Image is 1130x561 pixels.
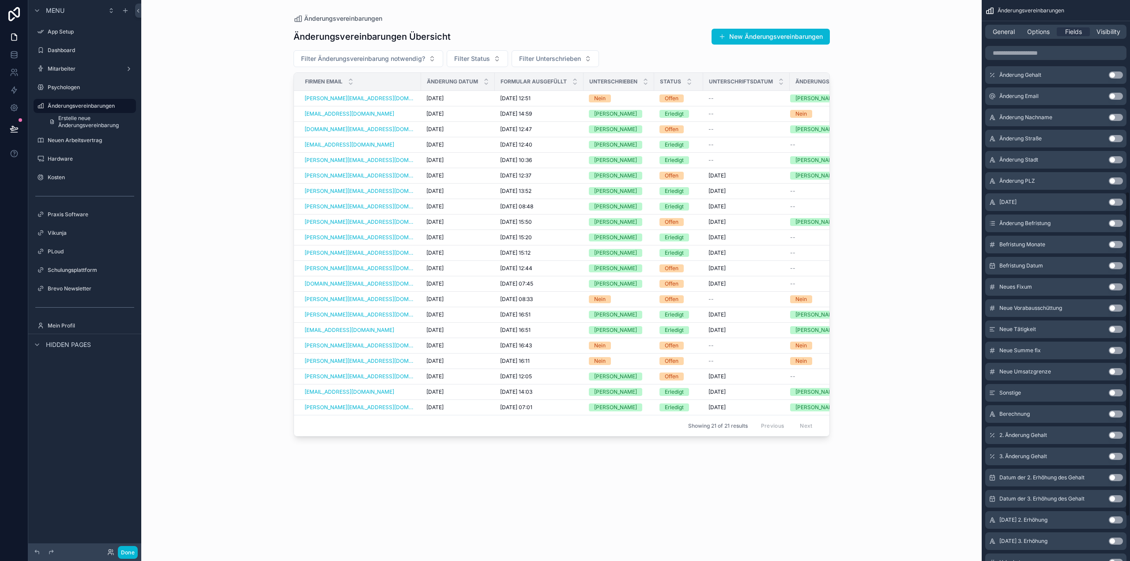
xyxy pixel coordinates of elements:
a: -- [708,141,784,148]
a: [PERSON_NAME] [589,156,649,164]
a: [PERSON_NAME][EMAIL_ADDRESS][DOMAIN_NAME] [305,203,416,210]
a: [PERSON_NAME] [589,187,649,195]
div: [PERSON_NAME] [594,311,637,319]
span: [DATE] [426,218,444,226]
span: -- [790,203,795,210]
a: Neuen Arbeitsvertrag [34,133,136,147]
span: [DATE] 08:48 [500,203,533,210]
span: [DATE] 15:20 [500,234,532,241]
div: [PERSON_NAME] [795,125,838,133]
a: [DATE] [426,110,490,117]
a: [EMAIL_ADDRESS][DOMAIN_NAME] [305,141,394,148]
a: [DATE] [426,327,490,334]
a: [DATE] 15:12 [500,249,578,256]
span: [DATE] [426,373,444,380]
a: [PERSON_NAME][EMAIL_ADDRESS][DOMAIN_NAME] [305,234,416,241]
a: Nein [790,295,845,303]
div: [PERSON_NAME] [594,141,637,149]
a: Erstelle neue Änderungsvereinbarung [44,115,136,129]
a: [DATE] [426,358,490,365]
a: [PERSON_NAME][EMAIL_ADDRESS][DOMAIN_NAME] [305,249,416,256]
a: [PERSON_NAME][EMAIL_ADDRESS][DOMAIN_NAME] [305,172,416,179]
a: [DATE] [708,265,784,272]
a: [DOMAIN_NAME][EMAIL_ADDRESS][DOMAIN_NAME] [305,126,416,133]
a: -- [790,203,845,210]
a: [DATE] [426,373,490,380]
a: [DATE] [426,311,490,318]
a: [EMAIL_ADDRESS][DOMAIN_NAME] [305,327,394,334]
a: [DATE] 14:59 [500,110,578,117]
span: -- [708,358,714,365]
span: -- [708,126,714,133]
label: Praxis Software [48,211,134,218]
a: Erledigt [659,326,698,334]
span: [DATE] [426,95,444,102]
a: New Änderungsvereinbarungen [712,29,830,45]
span: [DATE] 07:45 [500,280,533,287]
a: [PERSON_NAME][EMAIL_ADDRESS][DOMAIN_NAME] [305,265,416,272]
div: [PERSON_NAME] [594,233,637,241]
a: Erledigt [659,311,698,319]
div: Erledigt [665,141,684,149]
div: [PERSON_NAME] [594,280,637,288]
span: -- [790,280,795,287]
span: Änderungsvereinbarungen [304,14,382,23]
a: -- [708,342,784,349]
div: Nein [594,357,606,365]
div: [PERSON_NAME] [594,326,637,334]
label: Dashboard [48,47,134,54]
span: [DATE] [708,265,726,272]
a: [DOMAIN_NAME][EMAIL_ADDRESS][DOMAIN_NAME] [305,280,416,287]
div: [PERSON_NAME] [594,373,637,380]
div: Offen [665,94,678,102]
a: [PERSON_NAME] [589,110,649,118]
a: [DATE] 10:36 [500,157,578,164]
a: [PERSON_NAME] [589,249,649,257]
a: [DATE] 16:11 [500,358,578,365]
div: Nein [795,295,807,303]
a: Nein [790,342,845,350]
a: [PERSON_NAME] [589,373,649,380]
a: [PERSON_NAME] [589,280,649,288]
a: [PERSON_NAME] [790,172,845,180]
a: Offen [659,373,698,380]
a: [PERSON_NAME][EMAIL_ADDRESS][DOMAIN_NAME] [305,296,416,303]
span: -- [708,157,714,164]
span: [DATE] 12:44 [500,265,532,272]
span: [DATE] [426,110,444,117]
span: [DATE] [426,203,444,210]
span: [DATE] [426,280,444,287]
span: [DATE] 12:40 [500,141,532,148]
a: [PERSON_NAME][EMAIL_ADDRESS][DOMAIN_NAME] [305,188,416,195]
a: [PERSON_NAME] [589,326,649,334]
a: [EMAIL_ADDRESS][DOMAIN_NAME] [305,110,394,117]
span: [DATE] 08:33 [500,296,533,303]
div: Offen [665,357,678,365]
a: -- [790,373,845,380]
a: [DATE] 16:43 [500,342,578,349]
span: [DATE] 16:51 [500,311,531,318]
span: -- [790,249,795,256]
div: [PERSON_NAME] [594,172,637,180]
span: [DATE] [708,280,726,287]
a: [DATE] 12:40 [500,141,578,148]
a: Nein [589,94,649,102]
a: [DATE] [708,249,784,256]
a: -- [790,249,845,256]
div: [PERSON_NAME] [594,110,637,118]
span: -- [708,110,714,117]
div: [PERSON_NAME] [594,249,637,257]
div: [PERSON_NAME] [795,156,838,164]
div: Nein [594,342,606,350]
a: [DATE] [426,218,490,226]
a: [DATE] 08:33 [500,296,578,303]
a: Psychologen [34,80,136,94]
div: Erledigt [665,203,684,211]
a: [PERSON_NAME][EMAIL_ADDRESS][DOMAIN_NAME] [305,373,416,380]
a: [DATE] [426,203,490,210]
